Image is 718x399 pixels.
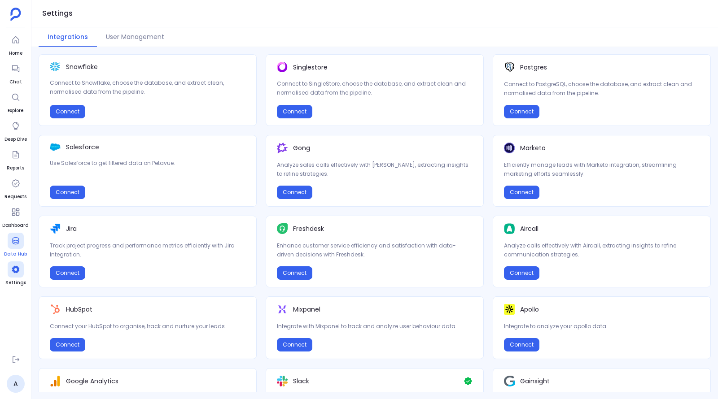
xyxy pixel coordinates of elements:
span: Chat [8,78,24,86]
p: Mixpanel [293,305,320,314]
span: Settings [5,279,26,286]
p: Connect to Snowflake, choose the database, and extract clean, normalised data from the pipeline. [50,78,245,96]
button: Connect [277,105,312,118]
p: Postgres [520,63,547,72]
button: Connect [50,266,85,280]
p: Analyze sales calls effectively with [PERSON_NAME], extracting insights to refine strategies. [277,160,473,178]
h1: Settings [42,7,73,20]
p: Google Analytics [66,377,118,386]
button: Connect [504,338,539,351]
p: Integrate with Mixpanel to track and analyze user behaviour data. [277,322,473,331]
p: Gong [293,143,310,152]
p: Jira [66,224,77,233]
p: Apollo [520,305,539,314]
a: Home [8,32,24,57]
span: Home [8,50,24,57]
a: A [7,375,25,393]
button: Connect [50,338,85,351]
button: Integrations [39,27,97,47]
p: Marketo [520,143,546,152]
p: HubSpot [66,305,92,314]
img: Check Icon [464,376,473,386]
p: Aircall [520,224,538,233]
p: Singlestore [293,63,328,72]
p: Connect your HubSpot to organise, track and nurture your leads. [50,322,245,331]
p: Analyze calls effectively with Aircall, extracting insights to refine communication strategies. [504,241,700,259]
span: Reports [7,165,24,172]
p: Efficiently manage leads with Marketo integration, streamlining marketing efforts seamlessly. [504,160,700,178]
p: Use Salesforce to get filtered data on Petavue. [50,159,245,168]
a: Explore [8,89,24,114]
a: Settings [5,261,26,286]
p: Slack [293,377,309,386]
a: Data Hub [4,233,27,258]
span: Dashboard [2,222,29,229]
button: Connect [504,105,539,118]
p: Enhance customer service efficiency and satisfaction with data-driven decisions with Freshdesk. [277,241,473,259]
a: Chat [8,61,24,86]
p: Integrate to analyze your apollo data. [504,322,700,331]
p: Connect to PostgreSQL, choose the database, and extract clean and normalised data from the pipeline. [504,80,700,98]
p: Freshdesk [293,224,324,233]
button: Connect [50,105,85,118]
span: Data Hub [4,251,27,258]
button: Connect [50,186,85,199]
a: Deep Dive [4,118,27,143]
span: Requests [4,193,26,200]
button: Connect [504,266,539,280]
span: Explore [8,107,24,114]
p: Connect to SingleStore, choose the database, and extract clean and normalised data from the pipel... [277,79,473,97]
p: Snowflake [66,62,98,71]
p: Salesforce [66,143,99,152]
img: petavue logo [10,8,21,21]
p: Track project progress and performance metrics efficiently with Jira Integration. [50,241,245,259]
button: Connect [277,338,312,351]
a: Dashboard [2,204,29,229]
a: Reports [7,147,24,172]
button: Connect [277,266,312,280]
p: Gainsight [520,377,550,386]
button: Connect [504,186,539,199]
button: Connect [277,186,312,199]
a: Requests [4,175,26,200]
span: Deep Dive [4,136,27,143]
button: User Management [97,27,173,47]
